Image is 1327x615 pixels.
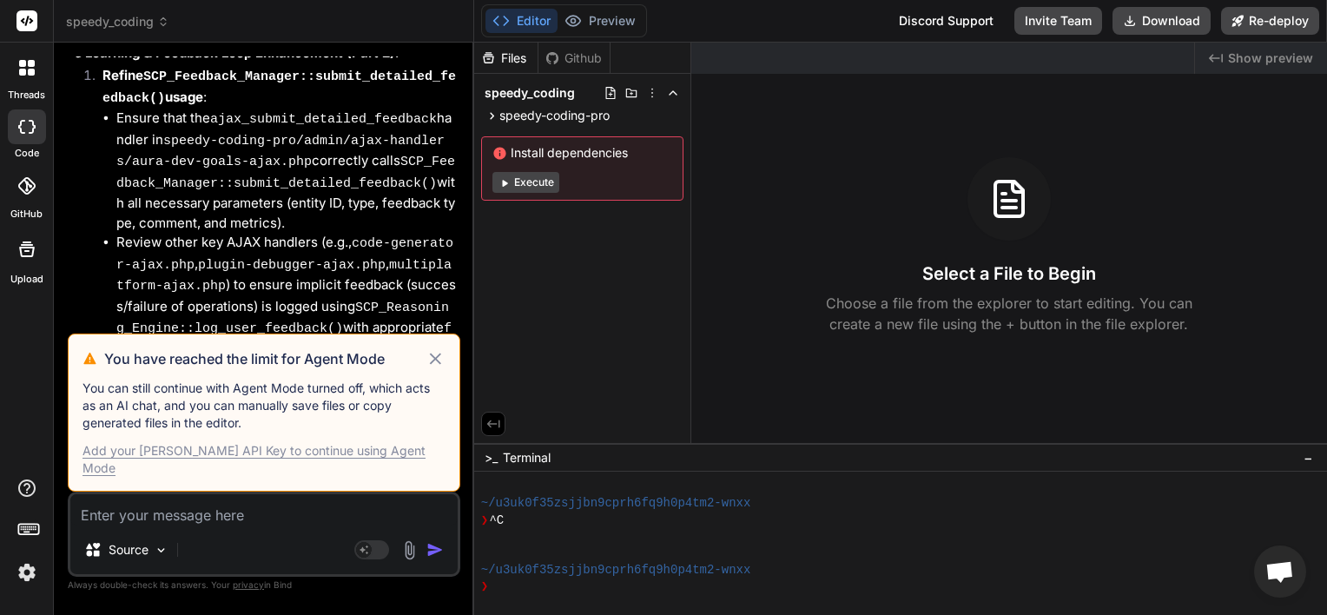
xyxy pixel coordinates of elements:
li: Review other key AJAX handlers (e.g., , , ) to ensure implicit feedback (success/failure of opera... [116,233,457,400]
button: Download [1112,7,1211,35]
label: GitHub [10,207,43,222]
div: Add your [PERSON_NAME] API Key to continue using Agent Mode [83,442,446,477]
span: ~/u3uk0f35zsjjbn9cprh6fq9h0p4tm2-wnxx [481,562,751,579]
span: ❯ [481,579,490,595]
strong: Refine usage [102,67,456,105]
img: attachment [399,540,419,560]
div: Github [538,50,610,67]
button: Preview [558,9,643,33]
p: Source [109,541,149,559]
button: − [1300,444,1317,472]
code: speedy-coding-pro/admin/ajax-handlers/aura-dev-goals-ajax.php [116,134,445,170]
p: You can still continue with Agent Mode turned off, which acts as an AI chat, and you can manually... [83,380,446,432]
h3: You have reached the limit for Agent Mode [104,348,426,369]
img: settings [12,558,42,587]
code: ajax_submit_detailed_feedback [210,112,437,127]
div: Files [474,50,538,67]
button: Execute [492,172,559,193]
code: plugin-debugger-ajax.php [198,258,386,273]
code: SCP_Feedback_Manager::submit_detailed_feedback() [116,155,455,191]
button: Re-deploy [1221,7,1319,35]
img: Pick Models [154,543,168,558]
label: threads [8,88,45,102]
strong: AuraDev Autonomy Phase 28: Continuous Learning & Feedback Loop Enhancement (Part 2) [75,24,452,61]
h3: Select a File to Begin [922,261,1096,286]
span: speedy-coding-pro [499,107,610,124]
li: Ensure that the handler in correctly calls with all necessary parameters (entity ID, type, feedba... [116,109,457,233]
p: : [102,66,457,109]
span: ^C [489,512,504,529]
span: privacy [233,579,264,590]
button: Invite Team [1014,7,1102,35]
code: SCP_Feedback_Manager::submit_detailed_feedback() [102,69,456,106]
span: ~/u3uk0f35zsjjbn9cprh6fq9h0p4tm2-wnxx [481,495,751,512]
span: Terminal [503,449,551,466]
button: Editor [485,9,558,33]
span: − [1304,449,1313,466]
span: ❯ [481,512,490,529]
label: code [15,146,39,161]
span: speedy_coding [485,84,575,102]
code: code-generator-ajax.php [116,236,453,273]
span: speedy_coding [66,13,169,30]
span: Show preview [1228,50,1313,67]
img: icon [426,541,444,559]
div: Discord Support [888,7,1004,35]
label: Upload [10,272,43,287]
p: Always double-check its answers. Your in Bind [68,577,460,593]
span: >_ [485,449,498,466]
p: Choose a file from the explorer to start editing. You can create a new file using the + button in... [815,293,1204,334]
span: Install dependencies [492,144,672,162]
div: Open chat [1254,546,1306,598]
